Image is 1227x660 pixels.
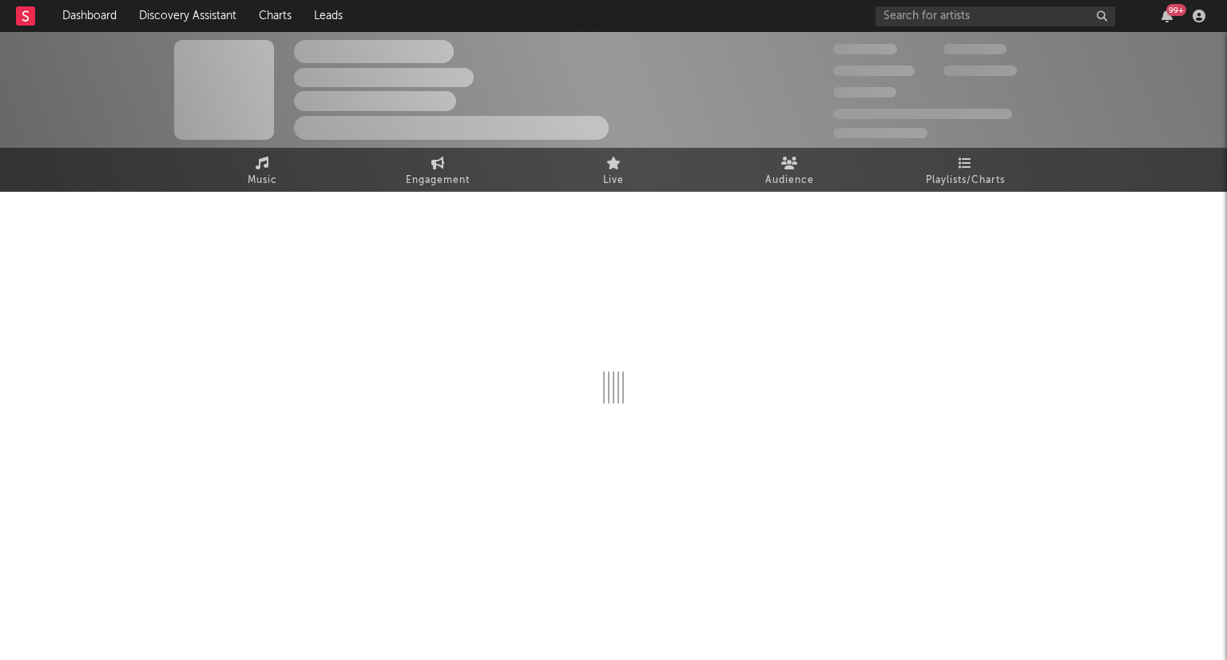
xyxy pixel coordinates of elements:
a: Music [174,148,350,192]
a: Audience [701,148,877,192]
a: Engagement [350,148,526,192]
span: Audience [765,171,814,190]
span: Live [603,171,624,190]
a: Live [526,148,701,192]
span: 50.000.000 Monthly Listeners [833,109,1012,119]
span: 300.000 [833,44,897,54]
span: 100.000 [833,87,896,97]
span: 50.000.000 [833,66,915,76]
span: Music [248,171,277,190]
span: 100.000 [943,44,1007,54]
div: 99 + [1166,4,1186,16]
span: 1.000.000 [943,66,1017,76]
span: Playlists/Charts [926,171,1005,190]
input: Search for artists [876,6,1115,26]
a: Playlists/Charts [877,148,1053,192]
button: 99+ [1161,10,1173,22]
span: Jump Score: 85.0 [833,128,927,138]
span: Engagement [406,171,470,190]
